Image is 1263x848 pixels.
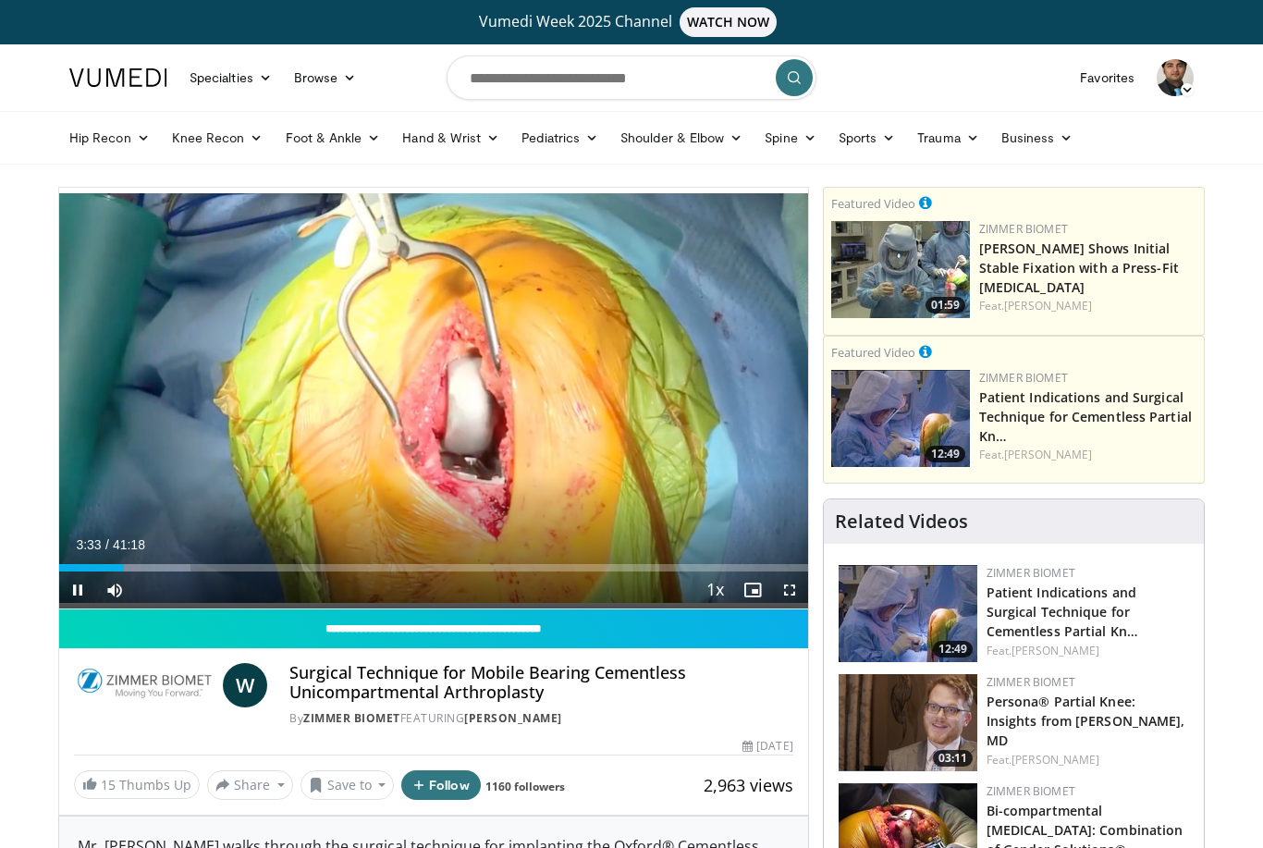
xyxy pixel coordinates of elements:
span: 41:18 [113,537,145,552]
a: 03:11 [839,674,977,771]
a: Shoulder & Elbow [609,119,754,156]
a: Vumedi Week 2025 ChannelWATCH NOW [72,7,1191,37]
span: 03:11 [933,750,973,767]
span: 01:59 [926,297,965,313]
span: 15 [101,776,116,793]
div: Feat. [987,643,1189,659]
a: Zimmer Biomet [979,370,1068,386]
a: [PERSON_NAME] [464,710,562,726]
small: Featured Video [831,344,915,361]
span: 3:33 [76,537,101,552]
button: Mute [96,571,133,608]
a: 01:59 [831,221,970,318]
a: Specialties [178,59,283,96]
span: WATCH NOW [680,7,778,37]
a: Foot & Ankle [275,119,392,156]
a: Spine [754,119,827,156]
input: Search topics, interventions [447,55,816,100]
a: Business [990,119,1085,156]
div: [DATE] [742,738,792,755]
h4: Surgical Technique for Mobile Bearing Cementless Unicompartmental Arthroplasty [289,663,792,703]
a: Trauma [906,119,990,156]
img: Avatar [1157,59,1194,96]
button: Follow [401,770,481,800]
span: / [105,537,109,552]
span: 12:49 [926,446,965,462]
a: [PERSON_NAME] [1004,298,1092,313]
div: Feat. [987,752,1189,768]
a: Patient Indications and Surgical Technique for Cementless Partial Kn… [979,388,1192,445]
img: Zimmer Biomet [74,663,215,707]
a: 12:49 [839,565,977,662]
video-js: Video Player [59,188,808,609]
div: Progress Bar [59,564,808,571]
button: Enable picture-in-picture mode [734,571,771,608]
a: Zimmer Biomet [987,565,1075,581]
a: Patient Indications and Surgical Technique for Cementless Partial Kn… [987,584,1138,640]
a: 1160 followers [485,779,565,794]
a: Zimmer Biomet [303,710,400,726]
h4: Related Videos [835,510,968,533]
div: By FEATURING [289,710,792,727]
span: 12:49 [933,641,973,658]
button: Share [207,770,293,800]
button: Save to [300,770,395,800]
a: Sports [828,119,907,156]
a: Zimmer Biomet [987,674,1075,690]
a: Hand & Wrist [391,119,510,156]
a: Zimmer Biomet [979,221,1068,237]
img: f87a5073-b7d4-4925-9e52-a0028613b997.png.150x105_q85_crop-smart_upscale.png [839,674,977,771]
button: Pause [59,571,96,608]
a: W [223,663,267,707]
a: [PERSON_NAME] [1004,447,1092,462]
div: Feat. [979,447,1196,463]
img: VuMedi Logo [69,68,167,87]
img: 2c28c705-9b27-4f8d-ae69-2594b16edd0d.150x105_q85_crop-smart_upscale.jpg [831,370,970,467]
button: Fullscreen [771,571,808,608]
span: 2,963 views [704,774,793,796]
a: Hip Recon [58,119,161,156]
a: Pediatrics [510,119,609,156]
a: [PERSON_NAME] [1012,752,1099,768]
small: Featured Video [831,195,915,212]
a: 12:49 [831,370,970,467]
a: Knee Recon [161,119,275,156]
img: 6bc46ad6-b634-4876-a934-24d4e08d5fac.150x105_q85_crop-smart_upscale.jpg [831,221,970,318]
a: Favorites [1069,59,1146,96]
img: 2c28c705-9b27-4f8d-ae69-2594b16edd0d.150x105_q85_crop-smart_upscale.jpg [839,565,977,662]
a: [PERSON_NAME] [1012,643,1099,658]
button: Playback Rate [697,571,734,608]
a: Browse [283,59,368,96]
a: [PERSON_NAME] Shows Initial Stable Fixation with a Press-Fit [MEDICAL_DATA] [979,240,1179,296]
div: Feat. [979,298,1196,314]
a: 15 Thumbs Up [74,770,200,799]
a: Zimmer Biomet [987,783,1075,799]
a: Persona® Partial Knee: Insights from [PERSON_NAME], MD [987,693,1185,749]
